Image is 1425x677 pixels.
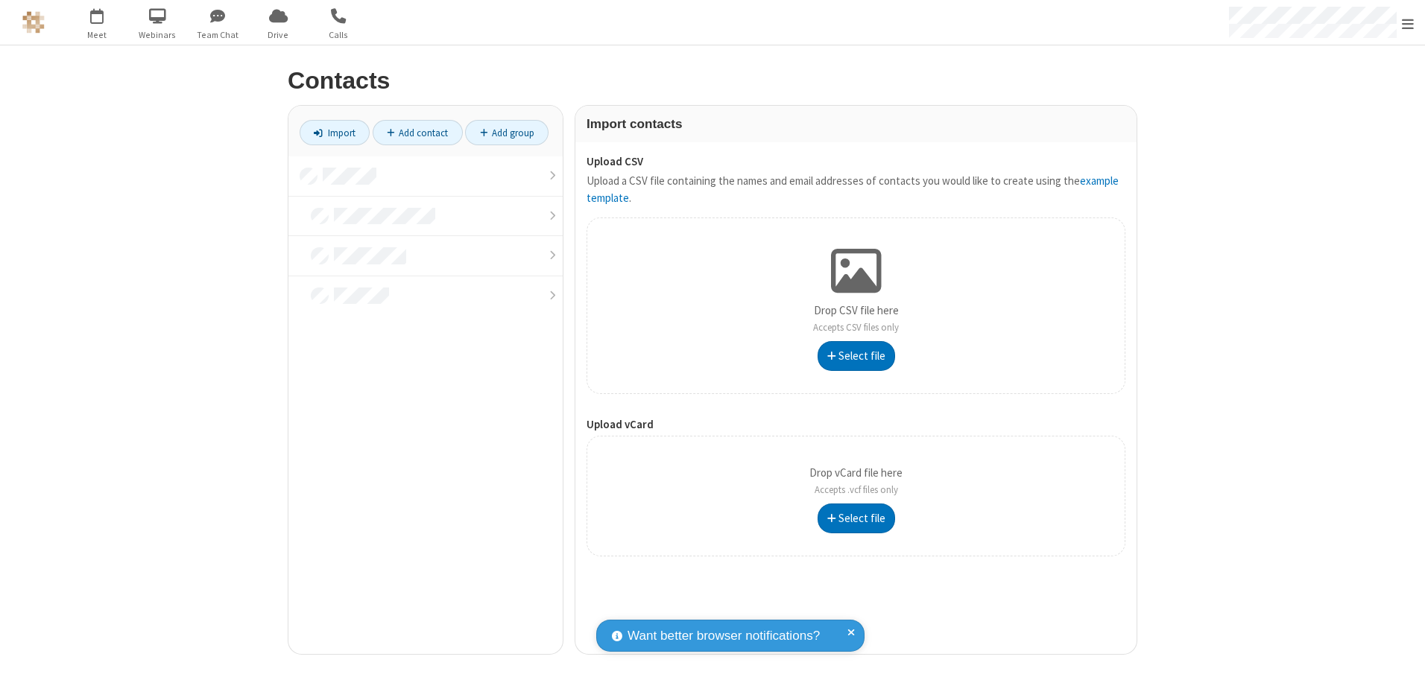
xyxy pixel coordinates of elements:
h3: Import contacts [587,117,1125,131]
span: Team Chat [190,28,246,42]
a: Add contact [373,120,463,145]
a: Add group [465,120,549,145]
span: Calls [311,28,367,42]
span: Meet [69,28,125,42]
button: Select file [818,341,895,371]
span: Accepts CSV files only [813,321,899,334]
span: Webinars [130,28,186,42]
p: Upload a CSV file containing the names and email addresses of contacts you would like to create u... [587,173,1125,206]
a: Import [300,120,370,145]
label: Upload CSV [587,153,1125,171]
span: Drive [250,28,306,42]
span: Want better browser notifications? [628,626,820,646]
p: Drop CSV file here [813,302,899,336]
button: Select file [818,503,895,533]
img: QA Selenium DO NOT DELETE OR CHANGE [22,11,45,34]
span: Accepts .vcf files only [815,483,898,496]
p: Drop vCard file here [809,465,903,498]
label: Upload vCard [587,416,1125,433]
a: example template [587,174,1119,205]
h2: Contacts [288,68,1137,94]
